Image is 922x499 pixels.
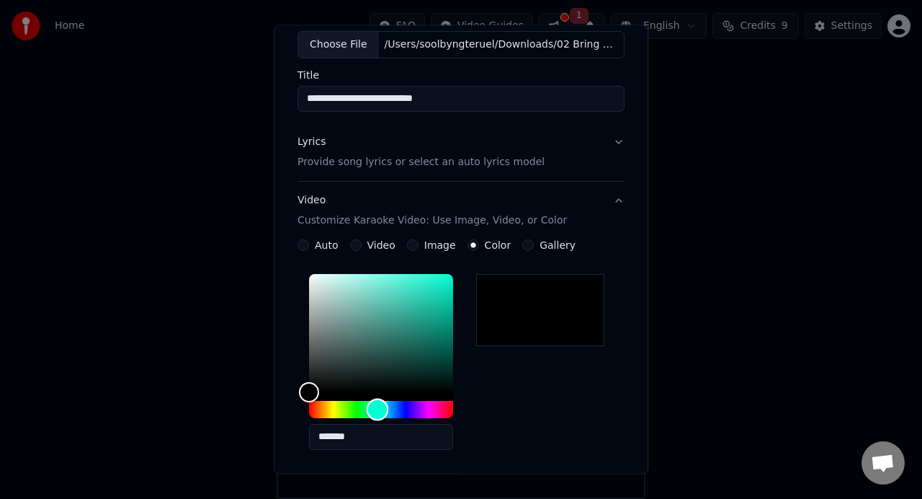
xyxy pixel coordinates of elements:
[379,37,624,52] div: /Users/soolbyngteruel/Downloads/02 Bring Them to Me- Split Editada (1).mp3
[298,32,379,58] div: Choose File
[297,213,567,228] p: Customize Karaoke Video: Use Image, Video, or Color
[315,240,339,250] label: Auto
[309,274,453,392] div: Color
[297,182,625,239] button: VideoCustomize Karaoke Video: Use Image, Video, or Color
[485,240,511,250] label: Color
[424,240,456,250] label: Image
[297,155,545,169] p: Provide song lyrics or select an auto lyrics model
[367,240,395,250] label: Video
[297,70,625,80] label: Title
[309,401,453,418] div: Hue
[297,123,625,181] button: LyricsProvide song lyrics or select an auto lyrics model
[297,193,567,228] div: Video
[540,240,576,250] label: Gallery
[297,135,326,149] div: Lyrics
